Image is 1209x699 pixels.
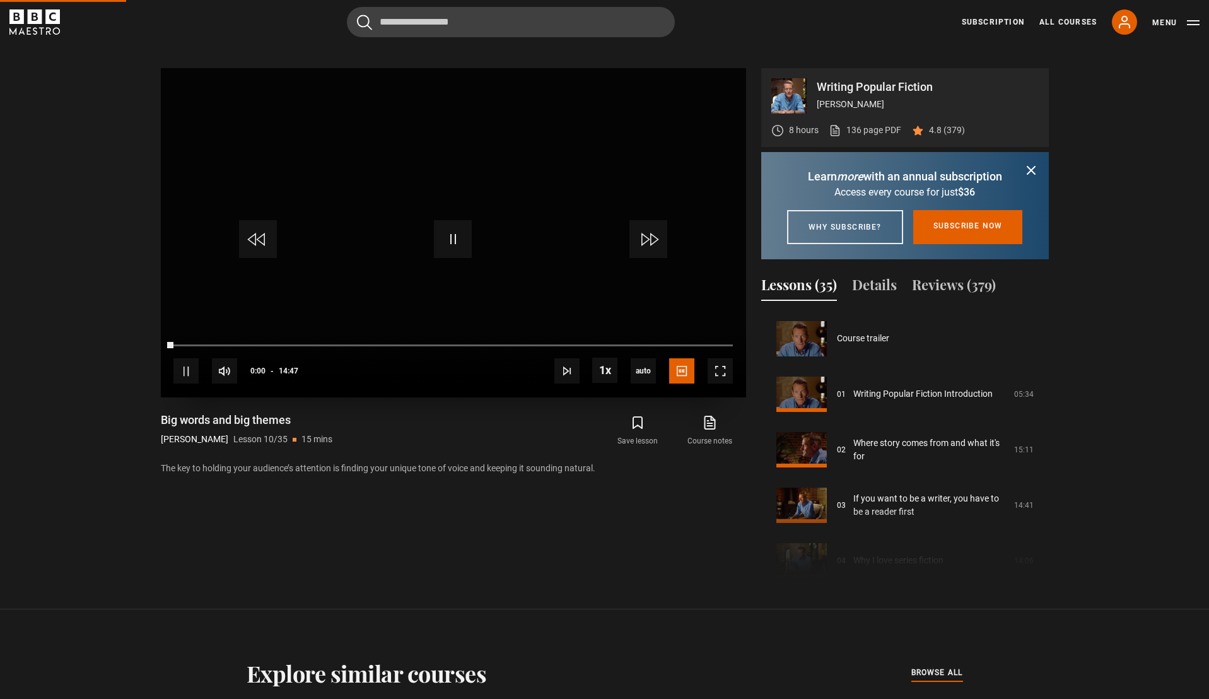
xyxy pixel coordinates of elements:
[761,274,837,301] button: Lessons (35)
[9,9,60,35] svg: BBC Maestro
[837,170,863,183] i: more
[911,666,963,679] span: browse all
[958,186,975,198] span: $36
[913,210,1023,244] a: Subscribe now
[669,358,694,384] button: Captions
[787,210,903,244] a: Why subscribe?
[929,124,965,137] p: 4.8 (379)
[161,413,332,428] h1: Big words and big themes
[837,332,889,345] a: Course trailer
[776,185,1034,200] p: Access every course for just
[250,360,266,382] span: 0:00
[271,367,274,375] span: -
[853,437,1007,463] a: Where story comes from and what it's for
[631,358,656,384] span: auto
[776,168,1034,185] p: Learn with an annual subscription
[912,274,996,301] button: Reviews (379)
[674,413,745,449] a: Course notes
[161,462,746,475] p: The key to holding your audience’s attention is finding your unique tone of voice and keeping it ...
[852,274,897,301] button: Details
[357,15,372,30] button: Submit the search query
[212,358,237,384] button: Mute
[173,358,199,384] button: Pause
[631,358,656,384] div: Current quality: 720p
[853,492,1007,519] a: If you want to be a writer, you have to be a reader first
[301,433,332,446] p: 15 mins
[602,413,674,449] button: Save lesson
[347,7,675,37] input: Search
[829,124,901,137] a: 136 page PDF
[554,358,580,384] button: Next Lesson
[1039,16,1097,28] a: All Courses
[962,16,1024,28] a: Subscription
[789,124,819,137] p: 8 hours
[279,360,298,382] span: 14:47
[592,358,617,383] button: Playback Rate
[233,433,288,446] p: Lesson 10/35
[853,387,993,401] a: Writing Popular Fiction Introduction
[708,358,733,384] button: Fullscreen
[911,666,963,680] a: browse all
[247,660,487,686] h2: Explore similar courses
[817,81,1039,93] p: Writing Popular Fiction
[161,68,746,397] video-js: Video Player
[161,433,228,446] p: [PERSON_NAME]
[173,344,732,347] div: Progress Bar
[817,98,1039,111] p: [PERSON_NAME]
[1152,16,1200,29] button: Toggle navigation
